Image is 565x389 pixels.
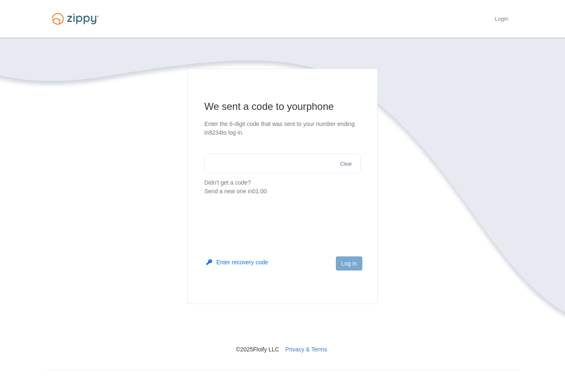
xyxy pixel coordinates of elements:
[285,346,327,353] a: Privacy & Terms
[47,9,104,28] img: Logo
[495,16,508,24] a: Login
[204,178,361,196] p: Didn't get a code?
[204,100,361,113] h1: We sent a code to your phone
[204,120,361,137] p: Enter the 6-digit code that was sent to your number ending in 8234 to log in.
[338,160,354,168] button: Clear
[206,258,268,266] button: Enter recovery code
[47,304,518,353] nav: © 2025 Floify LLC
[336,256,362,270] button: Log in
[204,187,361,196] div: Send a new one in 01:00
